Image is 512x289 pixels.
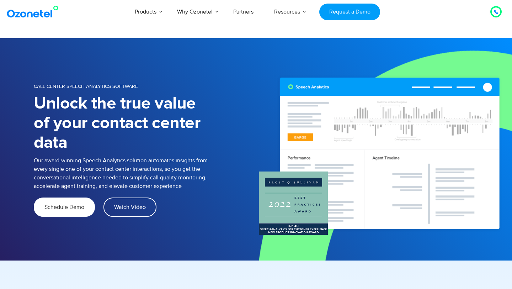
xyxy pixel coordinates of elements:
[34,94,212,153] h1: Unlock the true value of your contact center data
[34,83,138,89] span: Call Center Speech Analytics Software
[103,198,156,217] a: Watch Video
[114,204,146,210] span: Watch Video
[34,156,212,190] p: Our award-winning Speech Analytics solution automates insights from every single one of your cont...
[44,204,84,210] span: Schedule Demo
[319,4,380,20] a: Request a Demo
[34,198,95,217] a: Schedule Demo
